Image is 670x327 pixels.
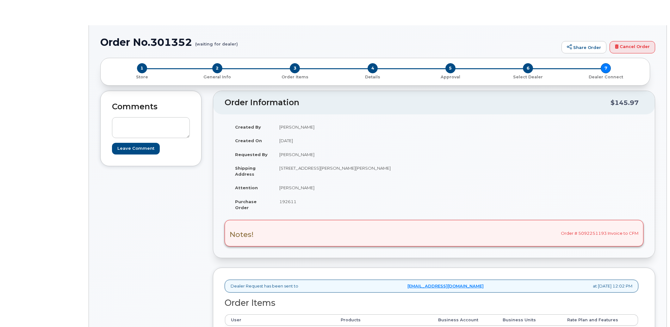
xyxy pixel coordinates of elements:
[112,102,190,111] h2: Comments
[274,181,429,195] td: [PERSON_NAME]
[368,63,378,73] span: 4
[611,97,639,109] div: $145.97
[290,63,300,73] span: 3
[561,314,638,326] th: Rate Plan and Features
[274,134,429,148] td: [DATE]
[108,74,176,80] p: Store
[235,138,262,143] strong: Created On
[112,143,160,154] input: Leave Comment
[106,73,178,80] a: 1 Store
[178,73,256,80] a: 2 General Info
[230,231,254,239] h3: Notes!
[225,280,638,293] div: Dealer Request has been sent to at [DATE] 12:02 PM
[523,63,533,73] span: 6
[181,74,254,80] p: General Info
[195,37,238,46] small: (waiting for dealer)
[445,63,456,73] span: 5
[274,120,429,134] td: [PERSON_NAME]
[407,283,484,289] a: [EMAIL_ADDRESS][DOMAIN_NAME]
[225,220,643,246] div: Order # 5092251193 Invoice to CFM
[610,41,655,54] a: Cancel Order
[235,152,268,157] strong: Requested By
[497,314,561,326] th: Business Units
[279,199,296,204] span: 192611
[225,298,638,308] h2: Order Items
[412,73,489,80] a: 5 Approval
[414,74,487,80] p: Approval
[258,74,331,80] p: Order Items
[489,73,567,80] a: 6 Select Dealer
[212,63,222,73] span: 2
[432,314,497,326] th: Business Account
[256,73,334,80] a: 3 Order Items
[335,314,432,326] th: Products
[235,124,261,130] strong: Created By
[225,314,335,326] th: User
[225,98,611,107] h2: Order Information
[561,41,606,54] a: Share Order
[235,166,256,177] strong: Shipping Address
[492,74,565,80] p: Select Dealer
[235,199,257,210] strong: Purchase Order
[334,73,412,80] a: 4 Details
[137,63,147,73] span: 1
[336,74,409,80] p: Details
[100,37,558,48] h1: Order No.301352
[235,185,258,190] strong: Attention
[274,161,429,181] td: [STREET_ADDRESS][PERSON_NAME][PERSON_NAME]
[274,148,429,161] td: [PERSON_NAME]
